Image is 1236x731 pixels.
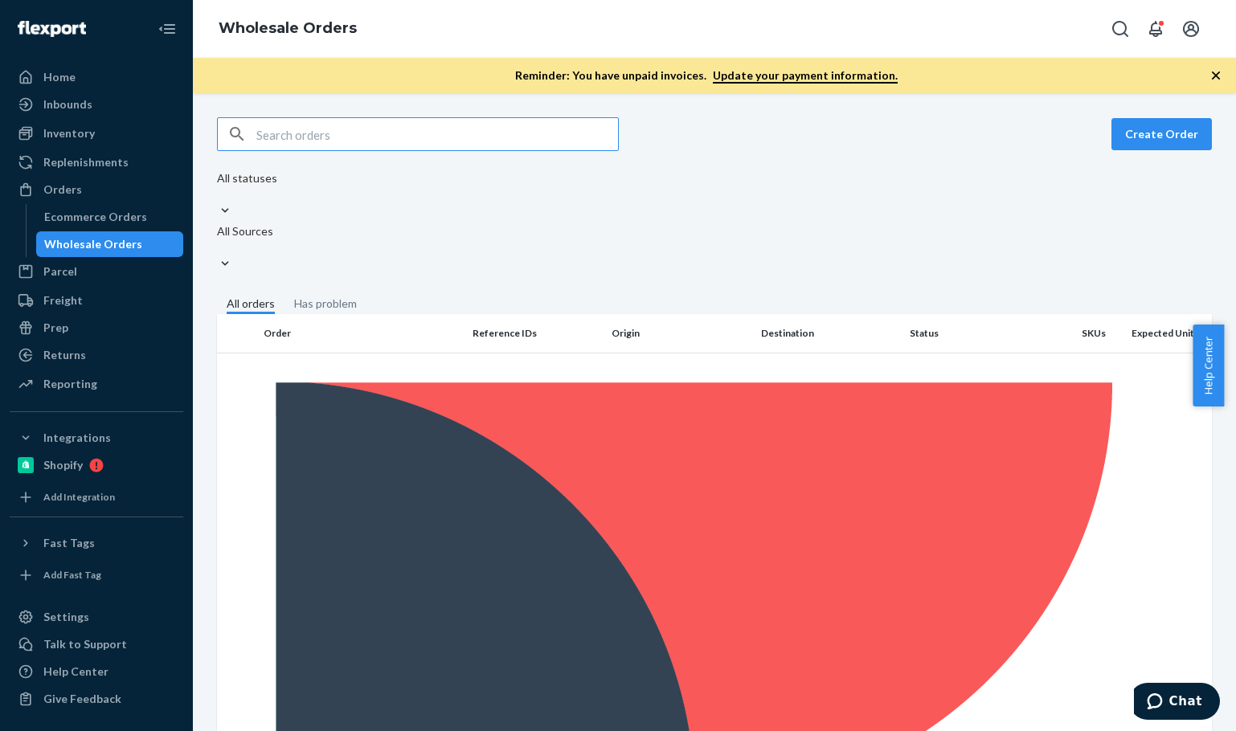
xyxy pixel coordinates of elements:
[1175,13,1207,45] button: Open account menu
[1112,314,1212,353] th: Expected Units
[10,288,183,313] a: Freight
[43,96,92,112] div: Inbounds
[903,314,1042,353] th: Status
[1043,314,1113,353] th: SKUs
[43,430,111,446] div: Integrations
[43,490,115,504] div: Add Integration
[43,457,83,473] div: Shopify
[515,67,898,84] p: Reminder: You have unpaid invoices.
[10,686,183,712] button: Give Feedback
[44,236,142,252] div: Wholesale Orders
[10,177,183,202] a: Orders
[43,125,95,141] div: Inventory
[10,371,183,397] a: Reporting
[10,64,183,90] a: Home
[43,535,95,551] div: Fast Tags
[257,314,466,353] th: Order
[466,314,605,353] th: Reference IDs
[217,223,273,239] div: All Sources
[713,68,898,84] a: Update your payment information.
[1193,325,1224,406] button: Help Center
[217,186,219,202] input: All statuses
[43,320,68,336] div: Prep
[43,568,101,582] div: Add Fast Tag
[43,664,108,680] div: Help Center
[10,425,183,451] button: Integrations
[43,154,129,170] div: Replenishments
[10,342,183,368] a: Returns
[36,231,184,257] a: Wholesale Orders
[43,376,97,392] div: Reporting
[10,149,183,175] a: Replenishments
[43,347,86,363] div: Returns
[10,604,183,630] a: Settings
[18,21,86,37] img: Flexport logo
[1134,683,1220,723] iframe: Opens a widget where you can chat to one of our agents
[10,259,183,284] a: Parcel
[1140,13,1172,45] button: Open notifications
[10,659,183,684] a: Help Center
[43,691,121,707] div: Give Feedback
[43,69,76,85] div: Home
[10,452,183,478] a: Shopify
[36,204,184,230] a: Ecommerce Orders
[10,562,183,588] a: Add Fast Tag
[206,6,370,52] ol: breadcrumbs
[755,314,904,353] th: Destination
[10,530,183,556] button: Fast Tags
[43,182,82,198] div: Orders
[227,296,275,314] div: All orders
[43,636,127,652] div: Talk to Support
[1104,13,1136,45] button: Open Search Box
[10,315,183,341] a: Prep
[44,209,147,225] div: Ecommerce Orders
[10,120,183,146] a: Inventory
[217,170,277,186] div: All statuses
[43,609,89,625] div: Settings
[1111,118,1212,150] button: Create Order
[43,292,83,308] div: Freight
[605,314,755,353] th: Origin
[256,118,618,150] input: Search orders
[10,92,183,117] a: Inbounds
[217,239,219,255] input: All Sources
[43,263,77,280] div: Parcel
[10,484,183,510] a: Add Integration
[151,13,183,45] button: Close Navigation
[294,296,357,312] div: Has problem
[10,631,183,657] button: Talk to Support
[219,19,357,37] a: Wholesale Orders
